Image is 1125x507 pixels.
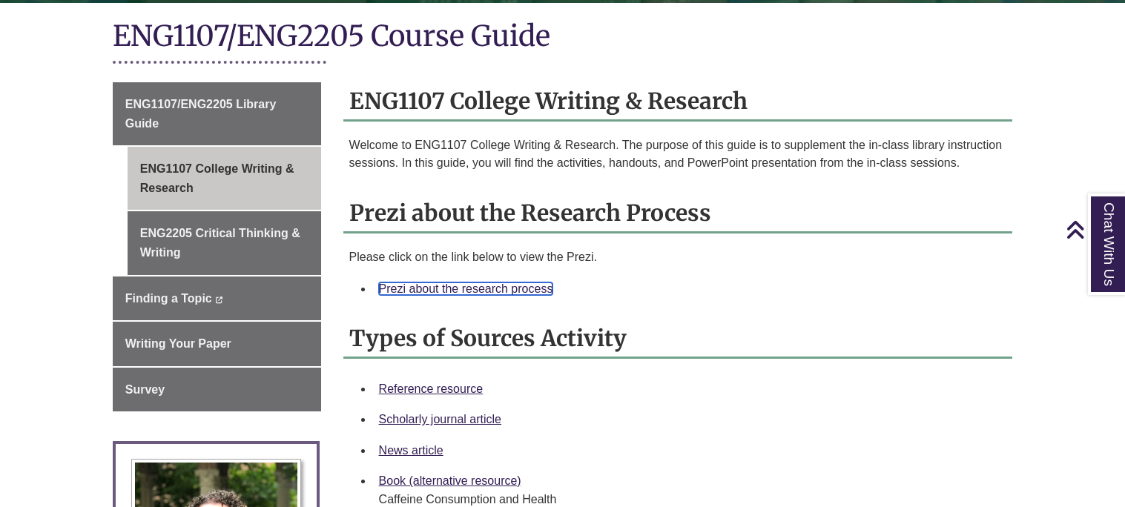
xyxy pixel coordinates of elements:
[125,98,277,130] span: ENG1107/ENG2205 Library Guide
[128,147,321,210] a: ENG1107 College Writing & Research
[113,18,1013,57] h1: ENG1107/ENG2205 Course Guide
[349,248,1007,266] p: Please click on the link below to view the Prezi.
[125,337,231,350] span: Writing Your Paper
[379,444,443,457] a: News article
[128,211,321,274] a: ENG2205 Critical Thinking & Writing
[343,194,1013,233] h2: Prezi about the Research Process
[343,82,1013,122] h2: ENG1107 College Writing & Research
[379,413,501,425] a: Scholarly journal article
[379,382,484,395] a: Reference resource
[1066,219,1121,239] a: Back to Top
[125,383,165,396] span: Survey
[113,368,321,412] a: Survey
[379,474,521,487] a: Book (alternative resource)
[349,136,1007,172] p: Welcome to ENG1107 College Writing & Research. The purpose of this guide is to supplement the in-...
[379,282,553,295] a: Prezi about the research process
[113,82,321,411] div: Guide Page Menu
[113,322,321,366] a: Writing Your Paper
[125,292,212,305] span: Finding a Topic
[113,82,321,145] a: ENG1107/ENG2205 Library Guide
[343,319,1013,359] h2: Types of Sources Activity
[113,276,321,321] a: Finding a Topic
[215,296,223,303] i: This link opens in a new window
